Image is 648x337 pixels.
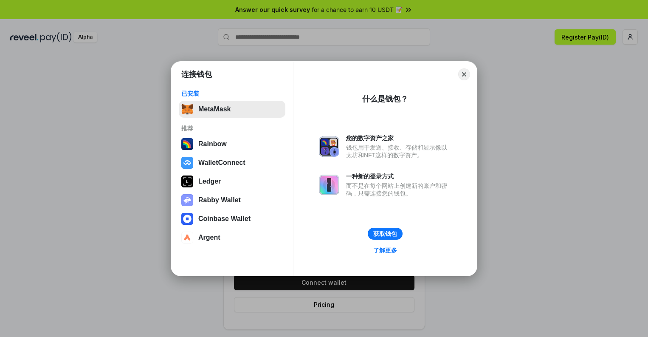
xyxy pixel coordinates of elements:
button: Close [458,68,470,80]
img: svg+xml,%3Csvg%20width%3D%2228%22%20height%3D%2228%22%20viewBox%3D%220%200%2028%2028%22%20fill%3D... [181,157,193,169]
img: svg+xml,%3Csvg%20xmlns%3D%22http%3A%2F%2Fwww.w3.org%2F2000%2Fsvg%22%20fill%3D%22none%22%20viewBox... [319,175,339,195]
div: Rainbow [198,140,227,148]
button: Argent [179,229,285,246]
div: MetaMask [198,105,231,113]
button: Coinbase Wallet [179,210,285,227]
button: MetaMask [179,101,285,118]
img: svg+xml,%3Csvg%20width%3D%22120%22%20height%3D%22120%22%20viewBox%3D%220%200%20120%20120%22%20fil... [181,138,193,150]
img: svg+xml,%3Csvg%20width%3D%2228%22%20height%3D%2228%22%20viewBox%3D%220%200%2028%2028%22%20fill%3D... [181,232,193,244]
div: 获取钱包 [373,230,397,238]
img: svg+xml,%3Csvg%20width%3D%2228%22%20height%3D%2228%22%20viewBox%3D%220%200%2028%2028%22%20fill%3D... [181,213,193,225]
img: svg+xml,%3Csvg%20fill%3D%22none%22%20height%3D%2233%22%20viewBox%3D%220%200%2035%2033%22%20width%... [181,103,193,115]
img: svg+xml,%3Csvg%20xmlns%3D%22http%3A%2F%2Fwww.w3.org%2F2000%2Fsvg%22%20width%3D%2228%22%20height%3... [181,176,193,187]
div: 什么是钱包？ [362,94,408,104]
a: 了解更多 [368,245,402,256]
div: 推荐 [181,125,283,132]
h1: 连接钱包 [181,69,212,79]
div: 您的数字资产之家 [346,134,451,142]
button: Rainbow [179,136,285,153]
div: 而不是在每个网站上创建新的账户和密码，只需连接您的钱包。 [346,182,451,197]
div: 一种新的登录方式 [346,173,451,180]
div: 钱包用于发送、接收、存储和显示像以太坊和NFT这样的数字资产。 [346,144,451,159]
div: WalletConnect [198,159,245,167]
img: svg+xml,%3Csvg%20xmlns%3D%22http%3A%2F%2Fwww.w3.org%2F2000%2Fsvg%22%20fill%3D%22none%22%20viewBox... [181,194,193,206]
div: 已安装 [181,90,283,97]
button: WalletConnect [179,154,285,171]
button: 获取钱包 [368,228,403,240]
img: svg+xml,%3Csvg%20xmlns%3D%22http%3A%2F%2Fwww.w3.org%2F2000%2Fsvg%22%20fill%3D%22none%22%20viewBox... [319,136,339,157]
div: Coinbase Wallet [198,215,251,223]
button: Ledger [179,173,285,190]
div: Argent [198,234,220,241]
div: 了解更多 [373,246,397,254]
button: Rabby Wallet [179,192,285,209]
div: Ledger [198,178,221,185]
div: Rabby Wallet [198,196,241,204]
